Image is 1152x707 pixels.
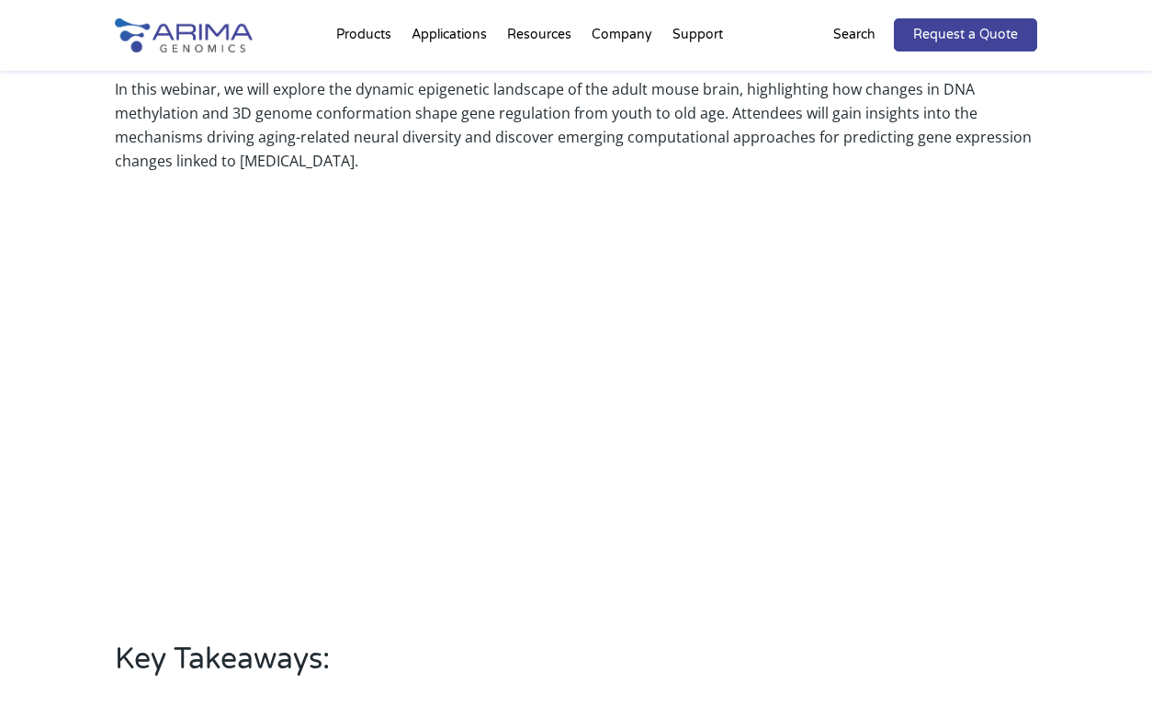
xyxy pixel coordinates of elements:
[115,18,253,52] img: Arima-Genomics-logo
[208,198,945,613] iframe: Inside the Aging Mind: 3D Genome and Epigenetic Journeys in the Mouse Brain
[833,23,875,47] p: Search
[115,639,1036,694] h2: Key Takeaways:
[115,77,1036,173] p: In this webinar, we will explore the dynamic epigenetic landscape of the adult mouse brain, highl...
[894,18,1037,51] a: Request a Quote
